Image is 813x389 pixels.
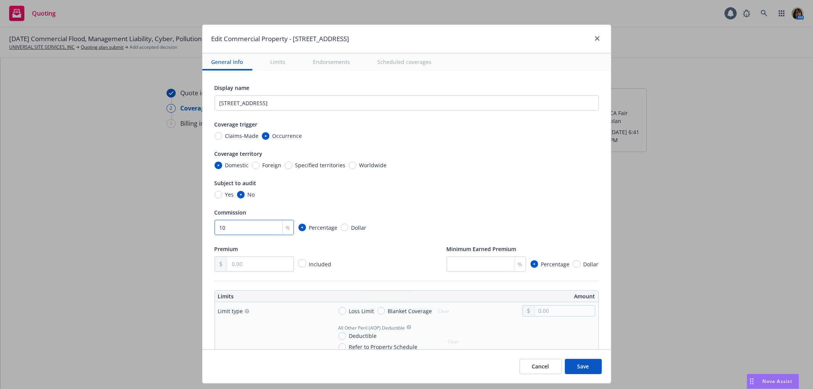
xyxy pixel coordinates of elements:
[531,260,538,268] input: Percentage
[388,307,432,315] span: Blanket Coverage
[573,260,580,268] input: Dollar
[309,224,338,232] span: Percentage
[541,260,570,268] span: Percentage
[349,343,418,351] span: Refer to Property Schedule
[215,209,247,216] span: Commission
[215,132,222,140] input: Claims-Made
[351,224,367,232] span: Dollar
[218,307,243,315] div: Limit type
[263,161,282,169] span: Foreign
[341,224,348,231] input: Dollar
[261,53,295,70] button: Limits
[286,224,290,232] span: %
[747,374,799,389] button: Nova Assist
[225,132,259,140] span: Claims-Made
[535,306,595,316] input: 0.00
[202,53,252,70] button: General info
[215,191,222,199] input: Yes
[338,307,346,315] input: Loss Limit
[285,162,292,169] input: Specified territories
[215,291,368,302] th: Limits
[248,190,255,199] span: No
[227,257,293,271] input: 0.00
[215,162,222,169] input: Domestic
[237,191,245,199] input: No
[763,378,793,384] span: Nova Assist
[298,224,306,231] input: Percentage
[565,359,602,374] button: Save
[215,245,238,253] span: Premium
[369,53,441,70] button: Scheduled coverages
[411,291,598,302] th: Amount
[309,261,332,268] span: Included
[215,84,250,91] span: Display name
[212,34,350,44] h1: Edit Commercial Property - [STREET_ADDRESS]
[520,359,562,374] button: Cancel
[215,150,263,157] span: Coverage territory
[349,332,377,340] span: Deductible
[304,53,359,70] button: Endorsements
[273,132,302,140] span: Occurrence
[349,162,356,169] input: Worldwide
[349,307,374,315] span: Loss Limit
[225,190,234,199] span: Yes
[593,34,602,43] a: close
[215,179,257,187] span: Subject to audit
[262,132,269,140] input: Occurrence
[518,260,523,268] span: %
[338,332,346,340] input: Deductible
[359,161,387,169] span: Worldwide
[215,121,258,128] span: Coverage trigger
[447,245,516,253] span: Minimum Earned Premium
[225,161,249,169] span: Domestic
[338,343,346,351] input: Refer to Property Schedule
[377,307,385,315] input: Blanket Coverage
[747,374,757,389] div: Drag to move
[338,325,405,331] span: All Other Peril (AOP) Deductible
[295,161,346,169] span: Specified territories
[584,260,599,268] span: Dollar
[252,162,260,169] input: Foreign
